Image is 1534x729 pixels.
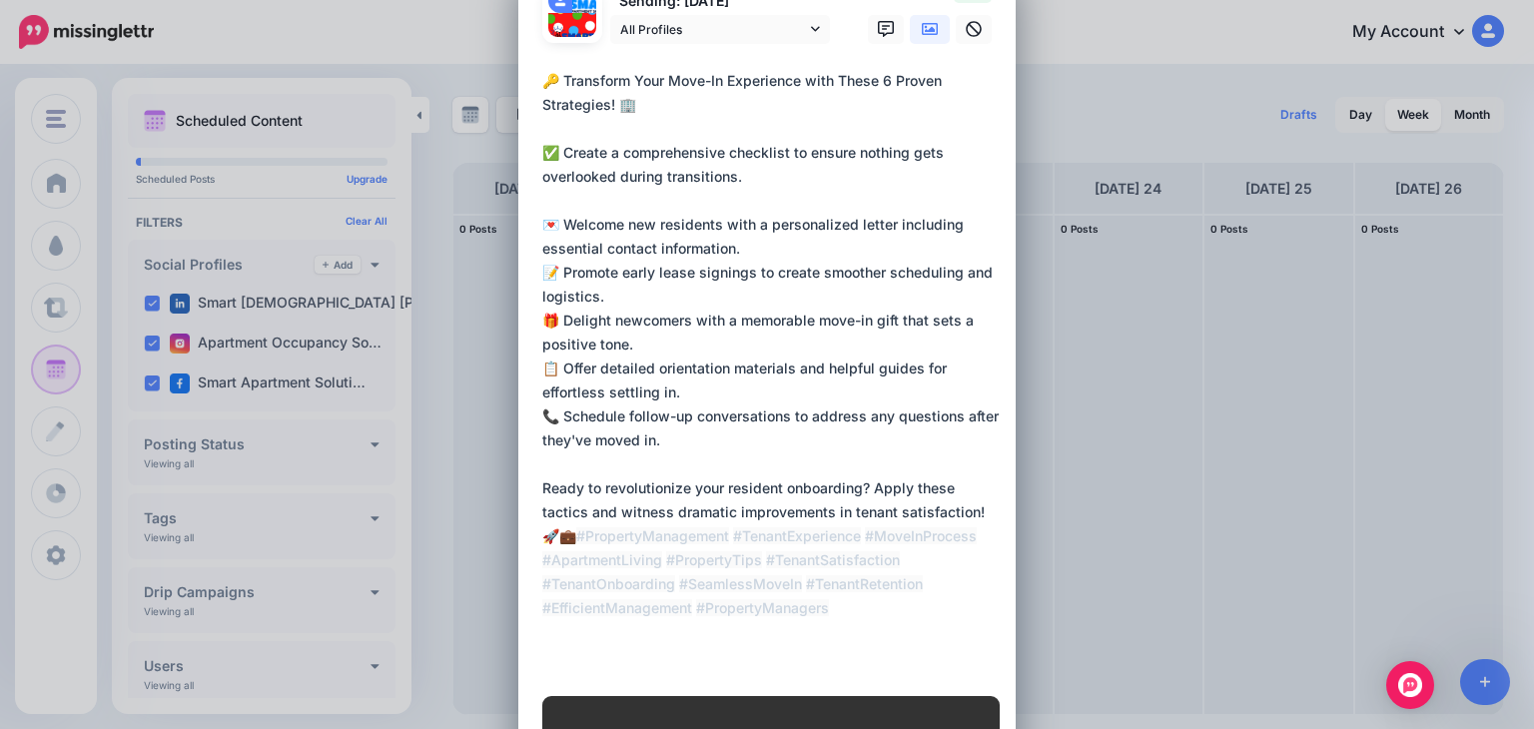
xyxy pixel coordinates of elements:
[610,15,830,44] a: All Profiles
[620,19,806,40] span: All Profiles
[548,13,596,61] img: 162108471_929565637859961_2209139901119392515_n-bsa130695.jpg
[1386,661,1434,709] div: Open Intercom Messenger
[542,69,1002,620] div: 🔑 Transform Your Move-In Experience with These 6 Proven Strategies! 🏢 ✅ Create a comprehensive ch...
